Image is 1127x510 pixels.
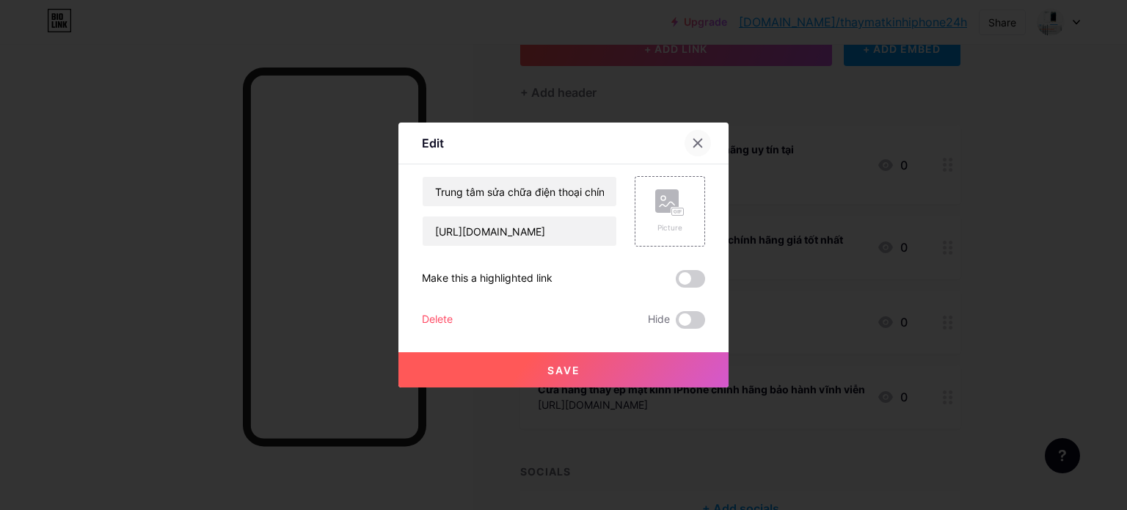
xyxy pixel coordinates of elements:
div: Make this a highlighted link [422,270,552,288]
span: Save [547,364,580,376]
span: Hide [648,311,670,329]
div: Delete [422,311,453,329]
div: Edit [422,134,444,152]
input: URL [423,216,616,246]
div: Picture [655,222,685,233]
input: Title [423,177,616,206]
button: Save [398,352,729,387]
